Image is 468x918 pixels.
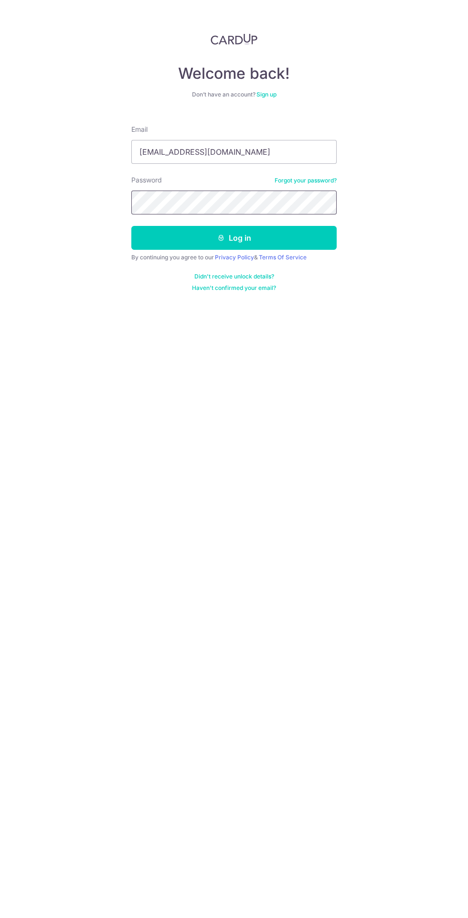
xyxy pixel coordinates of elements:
a: Forgot your password? [275,177,337,184]
a: Terms Of Service [259,254,307,261]
button: Log in [131,226,337,250]
a: Didn't receive unlock details? [194,273,274,280]
label: Password [131,175,162,185]
a: Privacy Policy [215,254,254,261]
a: Sign up [256,91,277,98]
input: Enter your Email [131,140,337,164]
a: Haven't confirmed your email? [192,284,276,292]
h4: Welcome back! [131,64,337,83]
div: By continuing you agree to our & [131,254,337,261]
label: Email [131,125,148,134]
div: Don’t have an account? [131,91,337,98]
img: CardUp Logo [211,33,257,45]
